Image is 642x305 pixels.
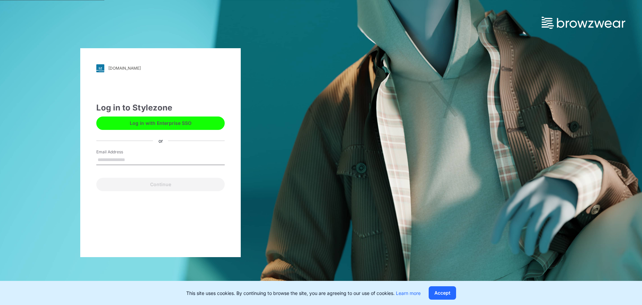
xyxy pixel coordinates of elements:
[96,117,225,130] button: Log in with Enterprise SSO
[429,286,456,300] button: Accept
[96,102,225,114] div: Log in to Stylezone
[396,290,421,296] a: Learn more
[186,290,421,297] p: This site uses cookies. By continuing to browse the site, you are agreeing to our use of cookies.
[153,137,168,144] div: or
[96,64,104,72] img: svg+xml;base64,PHN2ZyB3aWR0aD0iMjgiIGhlaWdodD0iMjgiIHZpZXdCb3g9IjAgMCAyOCAyOCIgZmlsbD0ibm9uZSIgeG...
[96,64,225,72] a: [DOMAIN_NAME]
[96,149,143,155] label: Email Address
[108,66,141,71] div: [DOMAIN_NAME]
[542,17,625,29] img: browzwear-logo.73288ffb.svg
